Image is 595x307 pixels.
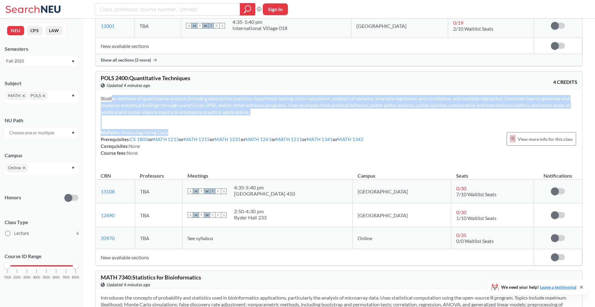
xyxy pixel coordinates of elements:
div: [GEOGRAPHIC_DATA] 410 [234,191,295,197]
button: Sign In [263,3,288,15]
div: Show all sections (2 more) [96,54,582,66]
span: 0 / 19 [453,20,463,26]
th: Seats [451,166,534,179]
span: 4 [76,230,78,237]
span: None [127,150,138,156]
span: OnlineX to remove pill [6,164,27,171]
span: F [215,188,221,194]
span: T [199,188,204,194]
span: 7000 [62,276,70,279]
a: MATH 1251 [276,136,302,142]
a: MATH 1213 [153,136,179,142]
span: MATHX to remove pill [6,92,27,99]
svg: X to remove pill [42,94,45,97]
a: 13108 [101,188,115,194]
span: F [215,212,221,218]
div: MATHX to remove pillPOLSX to remove pillDropdown arrow [5,90,78,103]
span: Analyzing/Using Data [121,130,168,135]
a: 20970 [101,235,115,241]
td: [GEOGRAPHIC_DATA] [351,14,448,38]
span: T [199,212,204,218]
svg: Dropdown arrow [72,95,75,97]
td: TBA [135,179,182,203]
button: CPS [27,26,43,35]
label: Lecture [5,229,78,237]
td: TBA [134,14,181,38]
span: We need your help! [501,285,576,289]
span: Updated 4 minutes ago [107,82,150,89]
span: Class Type [5,219,78,226]
a: 12490 [101,212,115,218]
p: Course ID Range [5,253,78,260]
span: Updated 4 minutes ago [107,281,150,288]
td: Online [353,227,451,249]
a: CS 1800 [130,136,148,142]
span: 4 CREDITS [553,79,577,85]
th: Notifications [534,166,582,179]
div: International Village 018 [232,25,287,31]
svg: X to remove pill [23,166,25,169]
span: T [210,188,215,194]
span: M [192,23,197,28]
a: MATH 1342 [337,136,364,142]
span: S [186,23,192,28]
span: 0/0 Waitlist Seats [456,238,494,244]
span: 5000 [43,276,50,279]
svg: Dropdown arrow [72,132,75,134]
div: Ryder Hall 233 [234,214,267,221]
span: 4 CREDITS [553,278,577,285]
svg: Dropdown arrow [72,167,75,169]
td: TBA [135,203,182,227]
span: MATH 7340 : Statistics for Bioinformatics [101,274,201,281]
th: Meetings [183,166,353,179]
span: 0 / 30 [456,185,466,191]
span: POLS 2400 : Quantitative Techniques [101,75,190,81]
div: 2:50 - 4:30 pm [234,208,267,214]
input: Class, professor, course number, "phrase" [99,4,236,15]
div: Dropdown arrow [5,128,78,138]
div: Subject [5,80,78,87]
span: S [187,188,193,194]
span: S [187,212,193,218]
button: LAW [45,26,63,35]
span: 1000 [4,276,11,279]
svg: Dropdown arrow [72,60,75,63]
a: Leave a testimonial [540,284,576,290]
div: NUPaths: Prerequisites: or or or or or or or Corequisites: Course fees: [101,129,364,156]
span: 8000 [72,276,79,279]
td: New available sections [96,38,534,54]
span: See syllabus [187,235,213,241]
td: New available sections [96,249,534,266]
td: TBA [135,227,182,249]
span: 2000 [13,276,21,279]
input: Choose one or multiple [6,129,58,136]
span: W [203,23,208,28]
span: POLSX to remove pill [29,92,47,99]
div: magnifying glass [240,3,255,15]
p: Honors [5,194,21,201]
th: Professors [135,166,182,179]
span: Show all sections (2 more) [101,57,151,63]
span: F [214,23,219,28]
div: Fall 2025 [6,58,71,64]
span: 1/10 Waitlist Seats [456,215,496,221]
div: 4:35 - 5:40 pm [234,184,295,191]
span: M [193,212,199,218]
span: View more info for this class [518,135,573,143]
div: 4:35 - 5:40 pm [232,19,287,25]
a: MATH 1341 [307,136,333,142]
span: T [197,23,203,28]
a: MATH 1241 [245,136,271,142]
span: 4000 [33,276,40,279]
svg: X to remove pill [22,94,25,97]
span: 0 / 35 [456,232,466,238]
a: MATH 1231 [214,136,240,142]
span: T [210,212,215,218]
a: 12001 [101,23,115,29]
span: 2/10 Waitlist Seats [453,26,493,32]
th: Campus [353,166,451,179]
div: OnlineX to remove pillDropdown arrow [5,162,78,175]
td: [GEOGRAPHIC_DATA] [353,203,451,227]
a: MATH 1215 [184,136,210,142]
span: W [204,212,210,218]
